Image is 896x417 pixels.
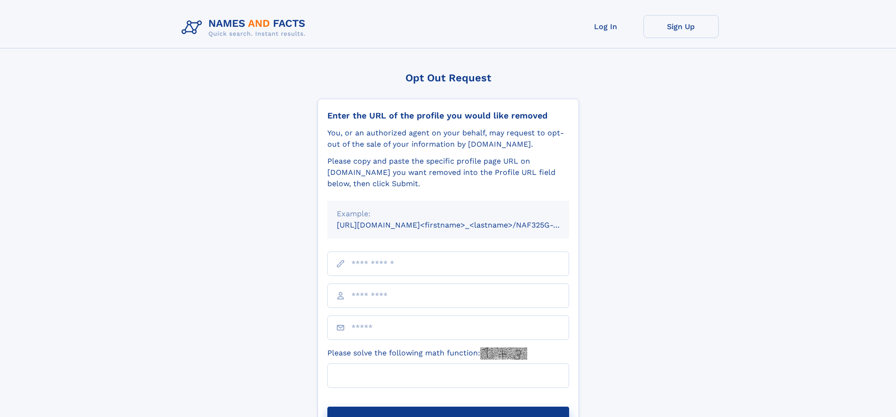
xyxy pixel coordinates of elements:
[568,15,643,38] a: Log In
[327,110,569,121] div: Enter the URL of the profile you would like removed
[327,156,569,189] div: Please copy and paste the specific profile page URL on [DOMAIN_NAME] you want removed into the Pr...
[327,347,527,360] label: Please solve the following math function:
[337,220,587,229] small: [URL][DOMAIN_NAME]<firstname>_<lastname>/NAF325G-xxxxxxxx
[643,15,719,38] a: Sign Up
[178,15,313,40] img: Logo Names and Facts
[337,208,560,220] div: Example:
[327,127,569,150] div: You, or an authorized agent on your behalf, may request to opt-out of the sale of your informatio...
[317,72,579,84] div: Opt Out Request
